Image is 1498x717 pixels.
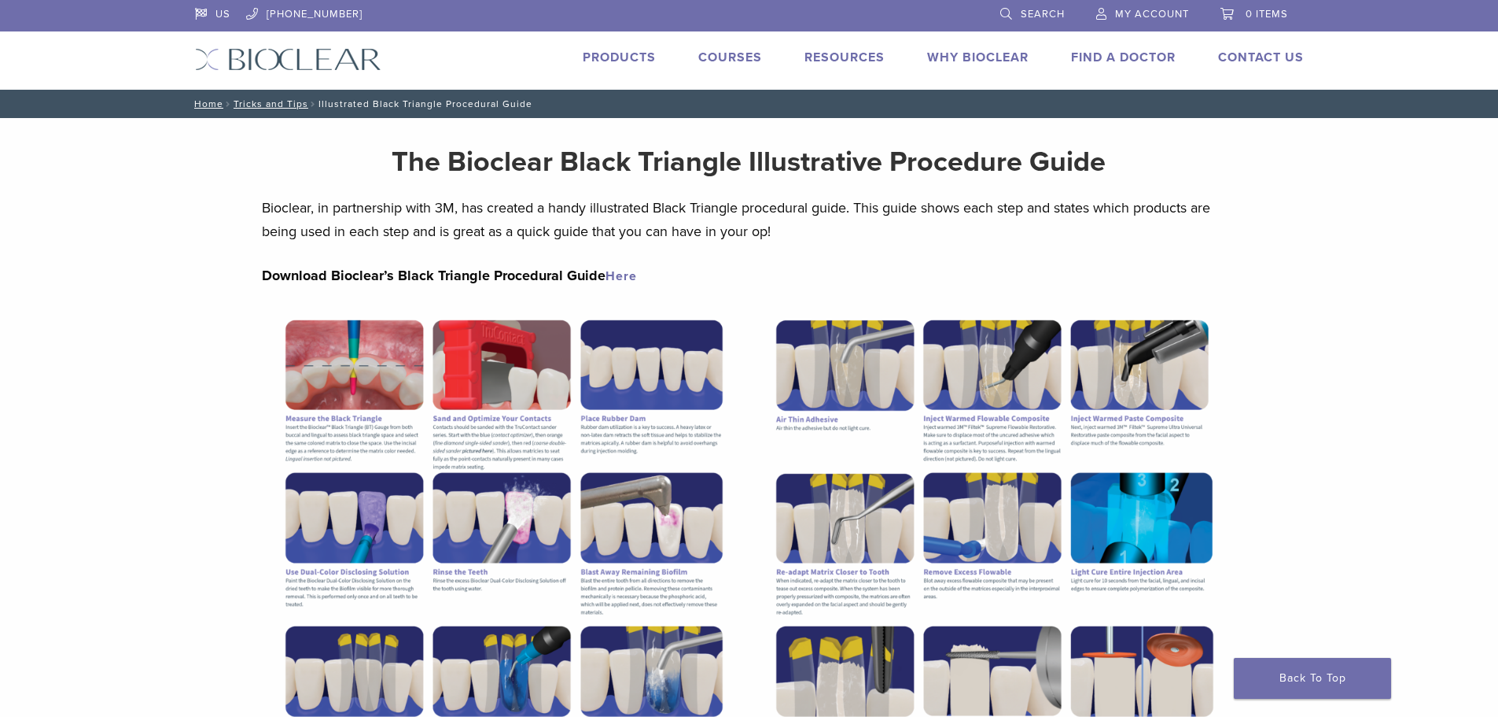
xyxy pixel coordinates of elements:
a: Why Bioclear [927,50,1029,65]
a: Find A Doctor [1071,50,1176,65]
a: Courses [698,50,762,65]
span: Search [1021,8,1065,20]
a: Tricks and Tips [234,98,308,109]
span: 0 items [1246,8,1288,20]
a: Resources [804,50,885,65]
a: Contact Us [1218,50,1304,65]
p: Bioclear, in partnership with 3M, has created a handy illustrated Black Triangle procedural guide... [262,196,1237,243]
img: Bioclear [195,48,381,71]
strong: Download Bioclear’s Black Triangle Procedural Guide [262,267,637,284]
a: Home [190,98,223,109]
strong: The Bioclear Black Triangle Illustrative Procedure Guide [392,145,1106,179]
a: Products [583,50,656,65]
span: / [308,100,318,108]
a: Back To Top [1234,658,1391,699]
nav: Illustrated Black Triangle Procedural Guide [183,90,1316,118]
span: My Account [1115,8,1189,20]
span: / [223,100,234,108]
a: Here [605,268,637,284]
